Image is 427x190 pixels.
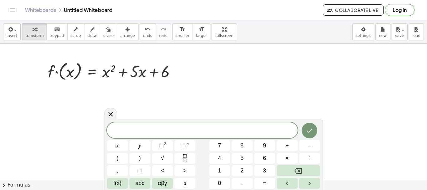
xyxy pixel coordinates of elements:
[164,141,166,146] sup: 2
[299,140,320,151] button: Minus
[186,180,188,186] span: |
[232,165,253,176] button: 2
[152,140,173,151] button: Squared
[139,141,141,150] span: y
[120,33,135,38] span: arrange
[263,167,266,175] span: 3
[174,153,195,164] button: Fraction
[277,178,298,189] button: Left arrow
[308,154,311,162] span: ÷
[50,33,64,38] span: keypad
[193,23,210,40] button: format_sizelarger
[159,33,168,38] span: redo
[7,33,17,38] span: insert
[263,154,266,162] span: 6
[232,178,253,189] button: .
[323,4,384,16] button: Collaborate Live
[308,141,311,150] span: –
[183,167,187,175] span: >
[152,153,173,164] button: Square root
[209,140,230,151] button: 7
[277,140,298,151] button: Plus
[412,33,420,38] span: load
[218,141,221,150] span: 7
[135,179,144,187] span: abc
[139,154,141,162] span: )
[215,33,233,38] span: fullscreen
[277,165,320,176] button: Backspace
[375,23,390,40] button: new
[352,23,374,40] button: settings
[174,165,195,176] button: Greater than
[107,178,128,189] button: Functions
[395,33,404,38] span: save
[84,23,100,40] button: draw
[103,33,113,38] span: erase
[152,178,173,189] button: Greek alphabet
[117,23,138,40] button: arrange
[285,154,289,162] span: ×
[209,178,230,189] button: 0
[285,141,289,150] span: +
[25,33,44,38] span: transform
[183,179,188,187] span: a
[183,180,184,186] span: |
[137,167,143,175] span: ⬚
[100,23,117,40] button: erase
[196,33,207,38] span: larger
[107,140,128,151] button: x
[176,33,189,38] span: smaller
[254,153,275,164] button: 6
[209,165,230,176] button: 1
[218,179,221,187] span: 0
[240,167,244,175] span: 2
[263,179,266,187] span: =
[129,165,150,176] button: Placeholder
[218,154,221,162] span: 4
[152,165,173,176] button: Less than
[160,26,166,33] i: redo
[117,154,118,162] span: (
[241,179,243,187] span: .
[254,165,275,176] button: 3
[254,178,275,189] button: Equals
[409,23,424,40] button: load
[22,23,47,40] button: transform
[88,33,97,38] span: draw
[113,179,122,187] span: f(x)
[174,140,195,151] button: Superscript
[299,153,320,164] button: Divide
[8,5,18,15] button: Toggle navigation
[71,33,81,38] span: scrub
[158,142,164,149] span: ⬚
[116,141,119,150] span: x
[299,178,320,189] button: Right arrow
[25,7,56,13] a: Whiteboards
[174,178,195,189] button: Absolute value
[302,123,317,138] button: Done
[379,33,387,38] span: new
[145,26,151,33] i: undo
[254,140,275,151] button: 9
[263,141,266,150] span: 9
[218,167,221,175] span: 1
[212,23,237,40] button: fullscreen
[392,23,408,40] button: save
[240,154,244,162] span: 5
[209,153,230,164] button: 4
[161,167,164,175] span: <
[179,26,185,33] i: format_size
[117,167,118,175] span: ,
[240,141,244,150] span: 8
[143,33,153,38] span: undo
[67,23,84,40] button: scrub
[140,23,156,40] button: undoundo
[54,26,60,33] i: keyboard
[356,33,371,38] span: settings
[3,23,21,40] button: insert
[198,26,204,33] i: format_size
[107,165,128,176] button: ,
[156,23,171,40] button: redoredo
[129,140,150,151] button: y
[187,141,189,146] sup: n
